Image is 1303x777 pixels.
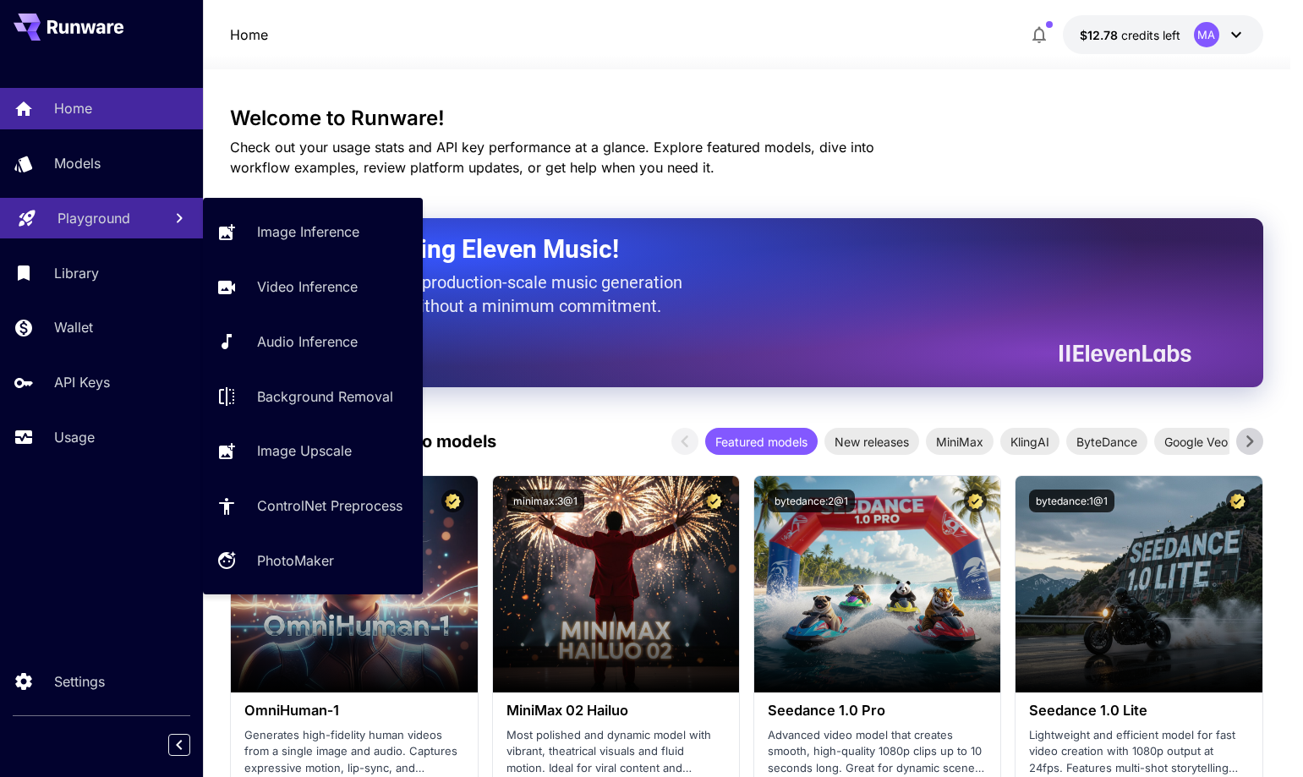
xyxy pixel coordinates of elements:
[506,727,725,777] p: Most polished and dynamic model with vibrant, theatrical visuals and fluid motion. Ideal for vira...
[203,266,423,308] a: Video Inference
[54,671,105,692] p: Settings
[1194,22,1219,47] div: MA
[272,271,695,318] p: The only way to get production-scale music generation from Eleven Labs without a minimum commitment.
[54,427,95,447] p: Usage
[54,317,93,337] p: Wallet
[1080,26,1180,44] div: $12.78144
[54,263,99,283] p: Library
[272,233,1179,265] h2: Now Supporting Eleven Music!
[257,276,358,297] p: Video Inference
[230,107,1263,130] h3: Welcome to Runware!
[1080,28,1121,42] span: $12.78
[1029,703,1248,719] h3: Seedance 1.0 Lite
[244,703,463,719] h3: OmniHuman‑1
[768,490,855,512] button: bytedance:2@1
[54,98,92,118] p: Home
[257,386,393,407] p: Background Removal
[824,433,919,451] span: New releases
[230,139,874,176] span: Check out your usage stats and API key performance at a glance. Explore featured models, dive int...
[257,495,402,516] p: ControlNet Preprocess
[203,211,423,253] a: Image Inference
[54,372,110,392] p: API Keys
[506,703,725,719] h3: MiniMax 02 Hailuo
[441,490,464,512] button: Certified Model – Vetted for best performance and includes a commercial license.
[1154,433,1238,451] span: Google Veo
[493,476,739,692] img: alt
[768,703,987,719] h3: Seedance 1.0 Pro
[703,490,725,512] button: Certified Model – Vetted for best performance and includes a commercial license.
[705,433,818,451] span: Featured models
[203,375,423,417] a: Background Removal
[203,321,423,363] a: Audio Inference
[203,430,423,472] a: Image Upscale
[257,550,334,571] p: PhotoMaker
[230,25,268,45] p: Home
[926,433,994,451] span: MiniMax
[257,331,358,352] p: Audio Inference
[1066,433,1147,451] span: ByteDance
[1121,28,1180,42] span: credits left
[257,440,352,461] p: Image Upscale
[1029,727,1248,777] p: Lightweight and efficient model for fast video creation with 1080p output at 24fps. Features mult...
[203,485,423,527] a: ControlNet Preprocess
[244,727,463,777] p: Generates high-fidelity human videos from a single image and audio. Captures expressive motion, l...
[964,490,987,512] button: Certified Model – Vetted for best performance and includes a commercial license.
[257,222,359,242] p: Image Inference
[181,730,203,760] div: Collapse sidebar
[1016,476,1262,692] img: alt
[168,734,190,756] button: Collapse sidebar
[54,153,101,173] p: Models
[203,540,423,582] a: PhotoMaker
[768,727,987,777] p: Advanced video model that creates smooth, high-quality 1080p clips up to 10 seconds long. Great f...
[57,208,130,228] p: Playground
[1029,490,1114,512] button: bytedance:1@1
[1000,433,1059,451] span: KlingAI
[1063,15,1263,54] button: $12.78144
[1226,490,1249,512] button: Certified Model – Vetted for best performance and includes a commercial license.
[230,25,268,45] nav: breadcrumb
[754,476,1000,692] img: alt
[506,490,584,512] button: minimax:3@1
